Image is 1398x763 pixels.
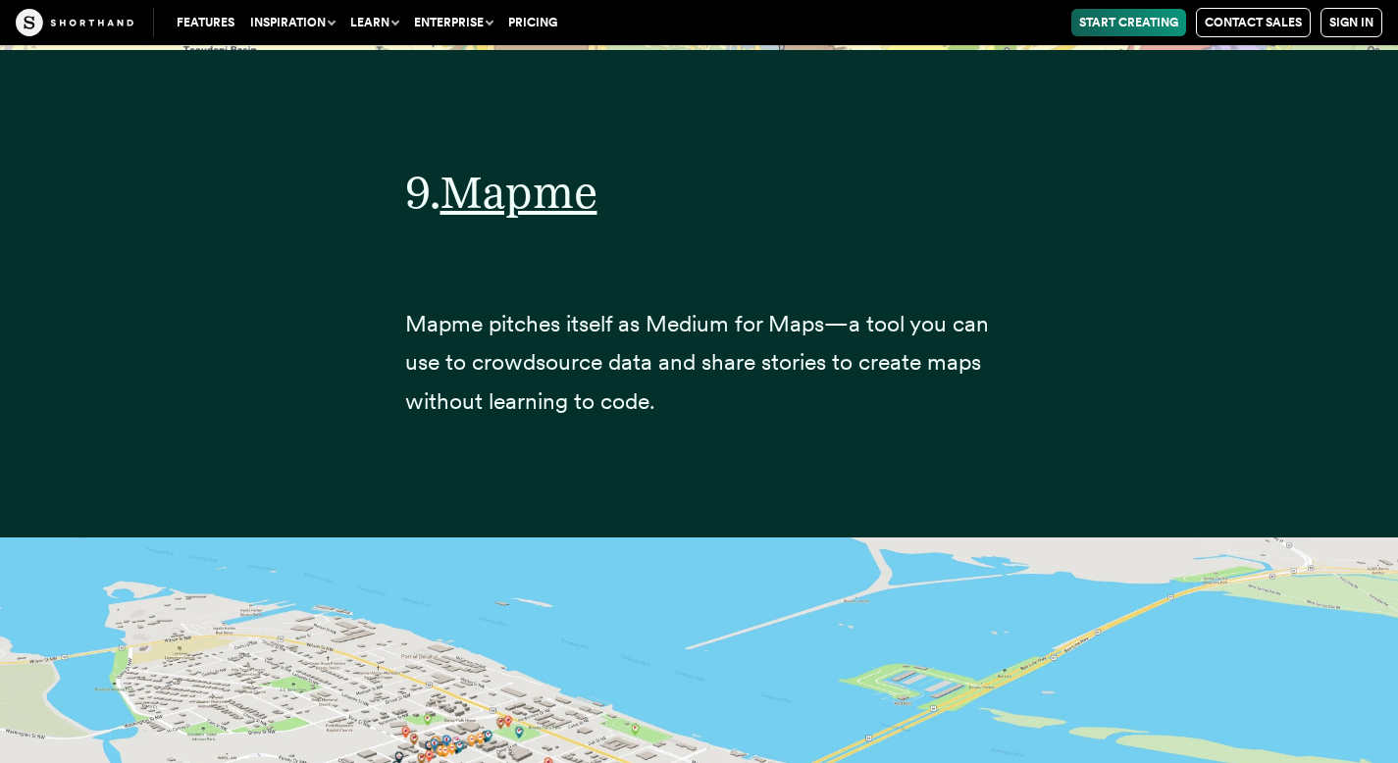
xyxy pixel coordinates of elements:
[242,9,342,36] button: Inspiration
[16,9,133,36] img: The Craft
[342,9,406,36] button: Learn
[405,310,989,414] span: Mapme pitches itself as Medium for Maps—a tool you can use to crowdsource data and share stories ...
[500,9,565,36] a: Pricing
[405,165,440,219] span: 9.
[1320,8,1382,37] a: Sign in
[1196,8,1311,37] a: Contact Sales
[169,9,242,36] a: Features
[406,9,500,36] button: Enterprise
[440,165,597,219] a: Mapme
[1071,9,1186,36] a: Start Creating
